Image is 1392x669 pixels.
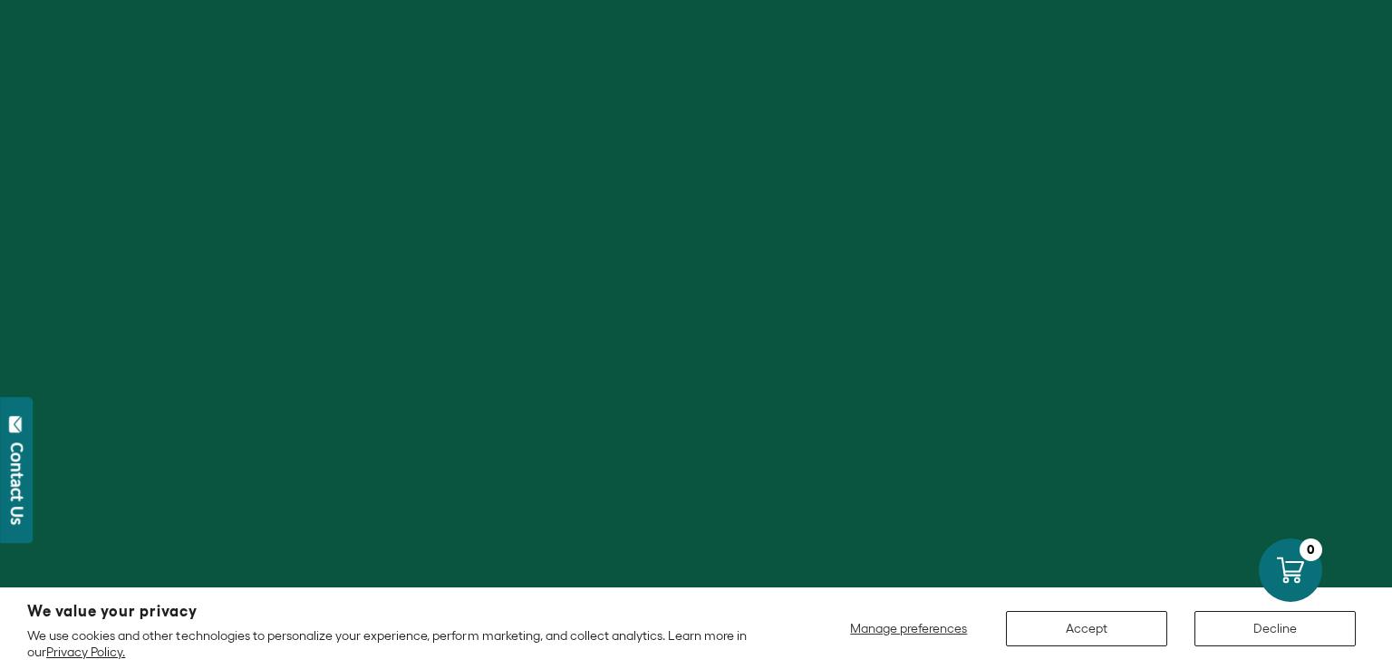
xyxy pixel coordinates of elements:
a: Privacy Policy. [46,645,125,659]
h2: We value your privacy [27,604,772,619]
p: We use cookies and other technologies to personalize your experience, perform marketing, and coll... [27,627,772,660]
div: 0 [1300,538,1322,561]
button: Accept [1006,611,1167,646]
span: Manage preferences [850,621,967,635]
div: Contact Us [8,442,26,525]
button: Decline [1194,611,1356,646]
button: Manage preferences [839,611,979,646]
